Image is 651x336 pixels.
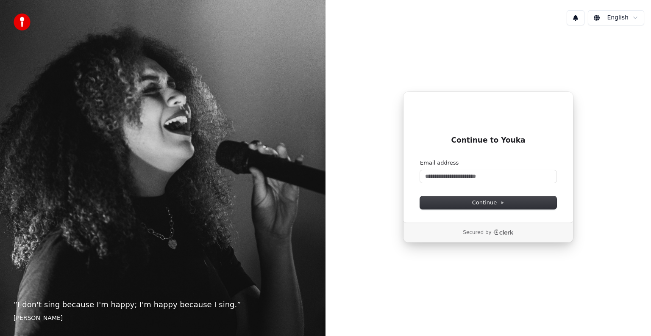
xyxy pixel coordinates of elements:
[14,299,312,311] p: “ I don't sing because I'm happy; I'm happy because I sing. ”
[14,314,312,322] footer: [PERSON_NAME]
[472,199,504,207] span: Continue
[493,229,514,235] a: Clerk logo
[14,14,31,30] img: youka
[420,159,459,167] label: Email address
[420,196,556,209] button: Continue
[420,135,556,146] h1: Continue to Youka
[463,229,491,236] p: Secured by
